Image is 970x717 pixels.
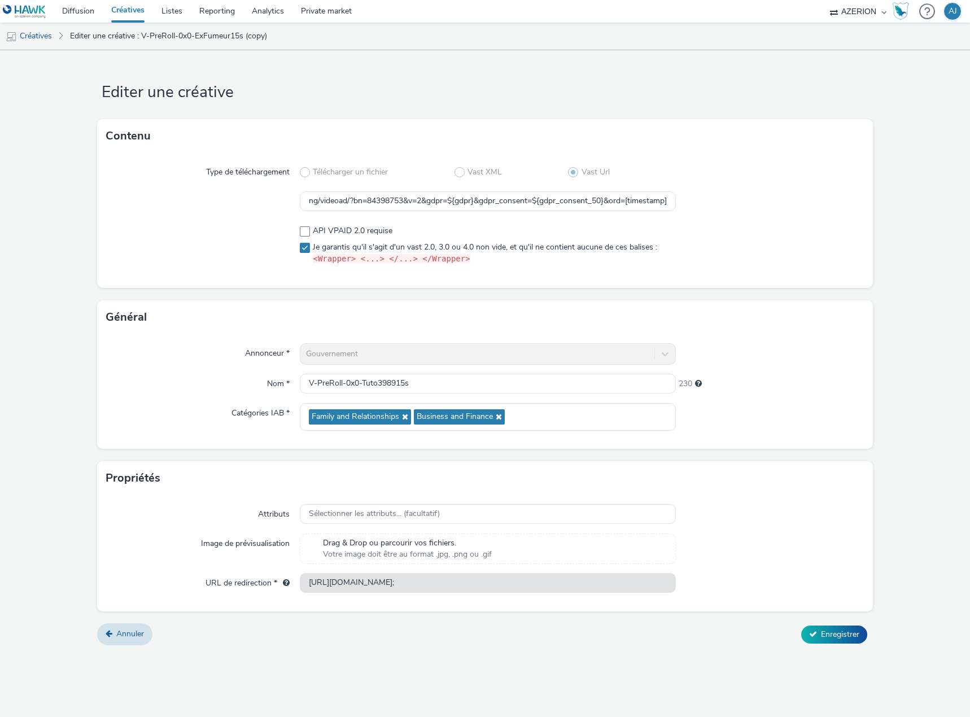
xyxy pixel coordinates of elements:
[313,167,388,178] span: Télécharger un fichier
[309,509,440,519] span: Sélectionner les attributs... (facultatif)
[254,504,294,520] label: Attributs
[97,623,152,645] a: Annuler
[227,403,294,419] label: Catégories IAB *
[679,378,692,390] span: 230
[312,412,399,422] span: Family and Relationships
[313,242,657,265] span: Je garantis qu'il s'agit d'un vast 2.0, 3.0 ou 4.0 non vide, et qu'il ne contient aucune de ces b...
[202,162,294,178] label: Type de téléchargement
[300,573,676,593] input: url...
[201,573,294,589] label: URL de redirection *
[300,374,676,394] input: Nom
[949,3,957,20] div: AJ
[6,31,17,42] img: mobile
[892,2,909,20] img: Hawk Academy
[821,629,859,640] span: Enregistrer
[106,470,160,487] h3: Propriétés
[323,537,492,549] span: Drag & Drop ou parcourir vos fichiers.
[277,578,290,589] div: L'URL de redirection sera utilisée comme URL de validation avec certains SSP et ce sera l'URL de ...
[300,191,676,211] input: URL du vast
[313,225,392,237] span: API VPAID 2.0 requise
[695,378,702,390] div: 255 caractères maximum
[582,167,610,178] span: Vast Url
[64,23,273,50] a: Editer une créative : V-PreRoll-0x0-ExFumeur15s (copy)
[106,128,151,145] h3: Contenu
[467,167,502,178] span: Vast XML
[116,628,144,639] span: Annuler
[323,549,492,560] span: Votre image doit être au format .jpg, .png ou .gif
[3,5,46,19] img: undefined Logo
[417,412,493,422] span: Business and Finance
[313,254,470,263] code: <Wrapper> <...> </...> </Wrapper>
[241,343,294,359] label: Annonceur *
[892,2,914,20] a: Hawk Academy
[106,309,147,326] h3: Général
[801,626,867,644] button: Enregistrer
[263,374,294,390] label: Nom *
[196,534,294,549] label: Image de prévisualisation
[97,82,873,103] h1: Editer une créative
